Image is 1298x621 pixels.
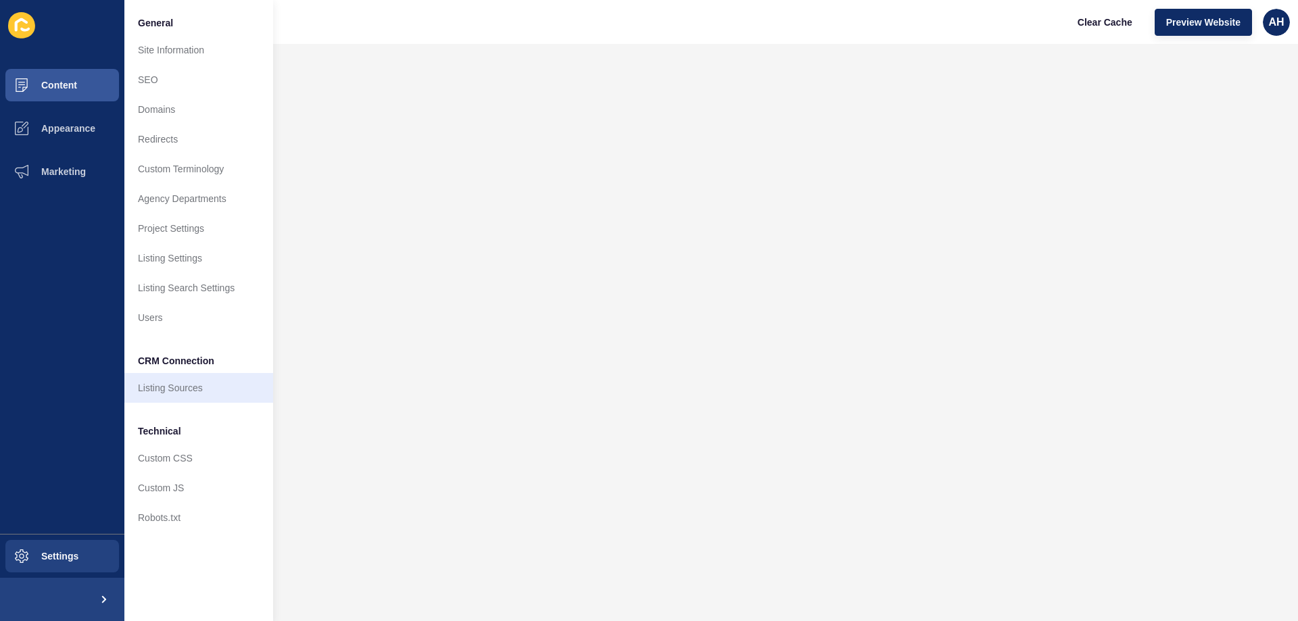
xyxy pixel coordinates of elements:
span: General [138,16,173,30]
a: Listing Sources [124,373,273,403]
a: Redirects [124,124,273,154]
button: Clear Cache [1066,9,1144,36]
a: Agency Departments [124,184,273,214]
a: Custom CSS [124,443,273,473]
span: Preview Website [1166,16,1241,29]
span: CRM Connection [138,354,214,368]
a: Listing Search Settings [124,273,273,303]
a: Custom Terminology [124,154,273,184]
a: Listing Settings [124,243,273,273]
a: Project Settings [124,214,273,243]
span: Technical [138,424,181,438]
span: Clear Cache [1078,16,1132,29]
a: Robots.txt [124,503,273,532]
a: Site Information [124,35,273,65]
a: SEO [124,65,273,95]
a: Custom JS [124,473,273,503]
span: AH [1268,16,1284,29]
button: Preview Website [1155,9,1252,36]
a: Users [124,303,273,332]
a: Domains [124,95,273,124]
